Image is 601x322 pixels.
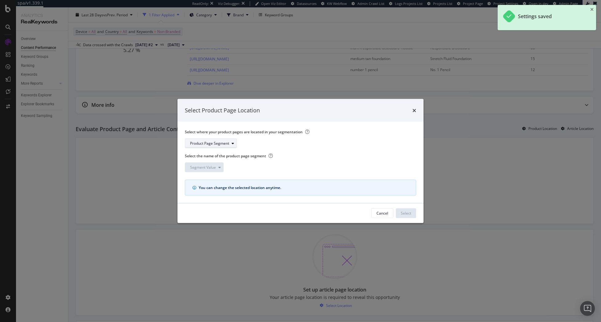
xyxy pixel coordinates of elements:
[371,208,393,218] button: Cancel
[185,129,411,134] label: Select where your product pages are located in your segmentation
[412,107,416,115] div: times
[177,99,424,223] div: modal
[401,211,411,216] div: Select
[590,7,594,12] div: close toast
[185,162,224,172] button: Segment Value
[185,107,260,115] div: Select Product Page Location
[190,165,216,169] div: Segment Value
[580,301,595,316] div: Open Intercom Messenger
[190,141,229,145] div: Product Page Segment
[185,179,416,195] div: info banner
[199,185,408,190] div: You can change the selected location anytime.
[185,138,237,148] button: Product Page Segment
[396,208,416,218] button: Select
[518,14,552,19] div: Settings saved
[376,211,388,216] div: Cancel
[185,153,411,158] label: Select the name of the product page segment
